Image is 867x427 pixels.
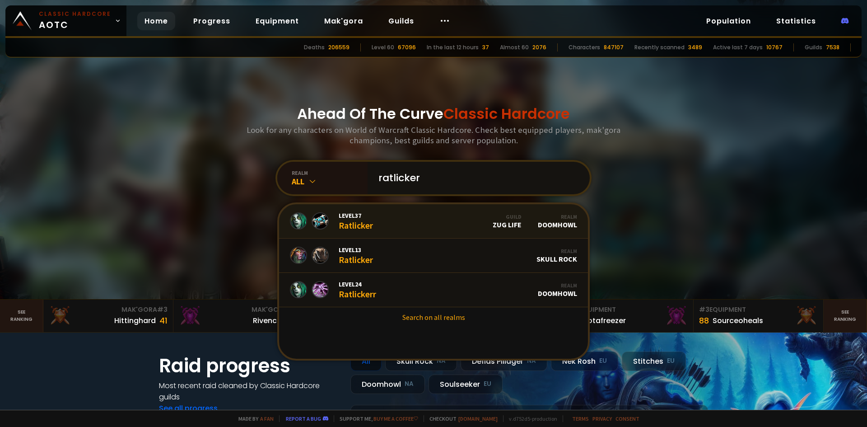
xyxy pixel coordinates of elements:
[398,43,416,52] div: 67096
[713,315,763,326] div: Sourceoheals
[538,213,577,220] div: Realm
[615,415,639,422] a: Consent
[159,380,340,403] h4: Most recent raid cleaned by Classic Hardcore guilds
[461,352,547,371] div: Defias Pillager
[297,103,570,125] h1: Ahead Of The Curve
[339,211,373,231] div: Ratlicker
[253,315,281,326] div: Rivench
[186,12,238,30] a: Progress
[243,125,624,145] h3: Look for any characters on World of Warcraft Classic Hardcore. Check best equipped players, mak'g...
[583,315,626,326] div: Notafreezer
[805,43,822,52] div: Guilds
[429,375,503,394] div: Soulseeker
[159,352,340,380] h1: Raid progress
[157,305,168,314] span: # 3
[339,246,373,265] div: Ratlicker
[292,176,368,187] div: All
[694,300,824,332] a: #3Equipment88Sourceoheals
[137,12,175,30] a: Home
[43,300,173,332] a: Mak'Gora#3Hittinghard41
[688,43,702,52] div: 3489
[233,415,274,422] span: Made by
[551,352,618,371] div: Nek'Rosh
[569,305,688,314] div: Equipment
[339,280,376,288] span: Level 24
[824,300,867,332] a: Seeranking
[173,300,303,332] a: Mak'Gora#2Rivench100
[826,43,839,52] div: 7538
[350,375,425,394] div: Doomhowl
[766,43,783,52] div: 10767
[405,380,414,389] small: NA
[292,169,368,176] div: realm
[159,314,168,327] div: 41
[381,12,421,30] a: Guilds
[503,415,557,422] span: v. d752d5 - production
[527,357,536,366] small: NA
[339,246,373,254] span: Level 13
[304,43,325,52] div: Deaths
[286,415,321,422] a: Report a bug
[372,43,394,52] div: Level 60
[5,5,126,36] a: Classic HardcoreAOTC
[279,204,588,239] a: Level37RatlickerGuildZug LifeRealmDoomhowl
[699,305,709,314] span: # 3
[279,307,588,327] a: Search on all realms
[427,43,479,52] div: In the last 12 hours
[279,239,588,273] a: Level13RatlickerRealmSkull Rock
[667,357,675,366] small: EU
[538,213,577,229] div: Doomhowl
[260,415,274,422] a: a fan
[385,352,457,371] div: Skull Rock
[339,280,376,300] div: Ratlickerr
[699,305,818,314] div: Equipment
[538,282,577,298] div: Doomhowl
[443,103,570,124] span: Classic Hardcore
[493,213,522,220] div: Guild
[114,315,156,326] div: Hittinghard
[248,12,306,30] a: Equipment
[713,43,763,52] div: Active last 7 days
[328,43,350,52] div: 206559
[437,357,446,366] small: NA
[39,10,111,32] span: AOTC
[179,305,298,314] div: Mak'Gora
[279,273,588,307] a: Level24RatlickerrRealmDoomhowl
[458,415,498,422] a: [DOMAIN_NAME]
[500,43,529,52] div: Almost 60
[769,12,823,30] a: Statistics
[334,415,418,422] span: Support me,
[373,162,579,194] input: Search a character...
[622,352,686,371] div: Stitches
[604,43,624,52] div: 847107
[699,12,758,30] a: Population
[373,415,418,422] a: Buy me a coffee
[484,380,491,389] small: EU
[317,12,370,30] a: Mak'gora
[482,43,489,52] div: 37
[339,211,373,220] span: Level 37
[592,415,612,422] a: Privacy
[536,248,577,263] div: Skull Rock
[159,403,218,413] a: See all progress
[572,415,589,422] a: Terms
[634,43,685,52] div: Recently scanned
[493,213,522,229] div: Zug Life
[536,248,577,254] div: Realm
[564,300,694,332] a: #2Equipment88Notafreezer
[569,43,600,52] div: Characters
[39,10,111,18] small: Classic Hardcore
[532,43,546,52] div: 2076
[699,314,709,327] div: 88
[350,352,382,371] div: All
[538,282,577,289] div: Realm
[599,357,607,366] small: EU
[49,305,168,314] div: Mak'Gora
[424,415,498,422] span: Checkout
